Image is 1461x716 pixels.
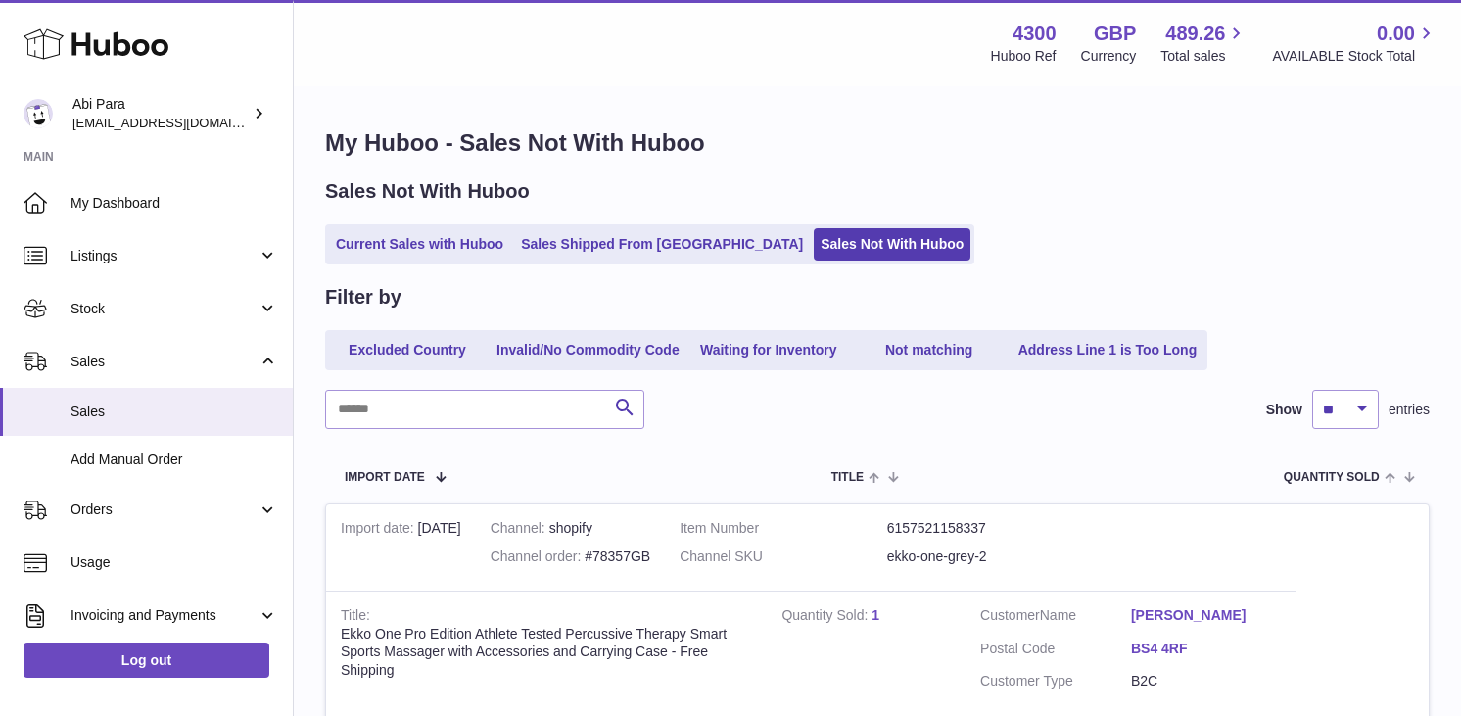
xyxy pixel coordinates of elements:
dt: Item Number [680,519,887,538]
a: [PERSON_NAME] [1131,606,1282,625]
span: Sales [71,403,278,421]
a: Current Sales with Huboo [329,228,510,261]
dt: Customer Type [980,672,1131,691]
span: AVAILABLE Stock Total [1272,47,1437,66]
dt: Channel SKU [680,548,887,566]
a: 1 [872,607,879,623]
strong: GBP [1094,21,1136,47]
h2: Filter by [325,284,401,310]
a: Waiting for Inventory [690,334,847,366]
td: [DATE] [326,504,476,591]
h1: My Huboo - Sales Not With Huboo [325,127,1430,159]
span: Sales [71,353,258,371]
span: Import date [345,471,425,484]
div: Abi Para [72,95,249,132]
dt: Postal Code [980,640,1131,663]
span: Stock [71,300,258,318]
span: Usage [71,553,278,572]
span: Quantity Sold [1284,471,1380,484]
span: Title [831,471,864,484]
span: 489.26 [1165,21,1225,47]
strong: Channel order [491,549,586,569]
span: Customer [980,607,1040,623]
div: shopify [491,519,650,538]
strong: 4300 [1013,21,1057,47]
dd: B2C [1131,672,1282,691]
a: Invalid/No Commodity Code [490,334,686,366]
span: Orders [71,501,258,519]
span: Invoicing and Payments [71,606,258,625]
span: 0.00 [1377,21,1415,47]
a: Address Line 1 is Too Long [1012,334,1204,366]
div: #78357GB [491,548,650,566]
h2: Sales Not With Huboo [325,178,530,205]
strong: Import date [341,520,418,541]
dt: Name [980,606,1131,630]
strong: Quantity Sold [781,607,872,628]
div: Huboo Ref [991,47,1057,66]
strong: Title [341,607,370,628]
div: Currency [1081,47,1137,66]
dd: 6157521158337 [887,519,1095,538]
span: Add Manual Order [71,451,278,469]
div: Ekko One Pro Edition Athlete Tested Percussive Therapy Smart Sports Massager with Accessories and... [341,625,752,681]
a: 0.00 AVAILABLE Stock Total [1272,21,1437,66]
a: Log out [24,643,269,678]
span: Total sales [1160,47,1248,66]
img: Abi@mifo.co.uk [24,99,53,128]
strong: Channel [491,520,549,541]
dd: ekko-one-grey-2 [887,548,1095,566]
a: Not matching [851,334,1008,366]
a: Sales Shipped From [GEOGRAPHIC_DATA] [514,228,810,261]
span: Listings [71,247,258,265]
a: 489.26 Total sales [1160,21,1248,66]
span: My Dashboard [71,194,278,213]
label: Show [1266,401,1302,419]
a: Sales Not With Huboo [814,228,970,261]
a: Excluded Country [329,334,486,366]
span: [EMAIL_ADDRESS][DOMAIN_NAME] [72,115,288,130]
a: BS4 4RF [1131,640,1282,658]
span: entries [1389,401,1430,419]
